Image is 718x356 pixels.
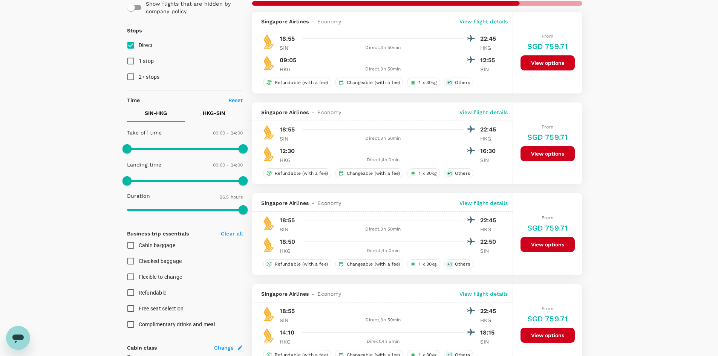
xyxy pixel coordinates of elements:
p: HKG [280,156,299,164]
div: Direct , 3h 50min [303,135,464,142]
span: Singapore Airlines [261,290,309,298]
span: Others [452,79,473,86]
span: Cabin baggage [139,242,175,248]
span: Economy [317,108,341,116]
span: 26.5 hours [220,194,243,200]
span: + 1 [446,170,453,177]
span: Change [214,344,234,351]
strong: Business trip essentials [127,231,189,237]
p: HKG [280,247,299,255]
button: View options [521,55,575,70]
p: 12:30 [280,147,295,156]
span: From [542,124,553,130]
span: Refundable [139,290,167,296]
p: 22:45 [480,125,499,134]
h6: SGD 759.71 [527,131,568,143]
span: Refundable (with a fee) [272,261,331,267]
strong: Cabin class [127,345,157,351]
p: 18:15 [480,328,499,337]
span: Others [452,170,473,177]
span: Changeable (with a fee) [344,170,403,177]
span: Changeable (with a fee) [344,261,403,267]
p: HKG - SIN [203,109,225,117]
h6: SGD 759.71 [527,40,568,52]
p: 09:05 [280,56,297,65]
p: 18:55 [280,125,295,134]
p: SIN [480,247,499,255]
p: View flight details [459,290,508,298]
span: - [309,290,317,298]
span: Economy [317,199,341,207]
img: SQ [261,328,276,343]
div: Direct , 3h 50min [303,316,464,324]
p: SIN [280,226,299,233]
iframe: Button to launch messaging window [6,326,30,350]
span: Refundable (with a fee) [272,79,331,86]
p: SIN [480,66,499,73]
span: Singapore Airlines [261,108,309,116]
p: HKG [480,135,499,142]
p: 18:55 [280,307,295,316]
span: 2+ stops [139,74,160,80]
p: 22:45 [480,216,499,225]
span: Complimentary drinks and meal [139,321,215,327]
p: SIN [280,135,299,142]
div: Direct , 3h 50min [303,226,464,233]
div: Direct , 3h 50min [303,44,464,52]
div: Direct , 4h 5min [303,338,464,345]
p: HKG [280,66,299,73]
p: 12:55 [480,56,499,65]
p: HKG [480,316,499,324]
span: Economy [317,18,341,25]
p: View flight details [459,108,508,116]
span: From [542,215,553,220]
p: SIN - HKG [145,109,167,117]
span: Singapore Airlines [261,18,309,25]
p: 16:30 [480,147,499,156]
p: SIN [280,44,299,52]
div: 1 x 30kg [407,78,440,87]
div: +1Others [444,259,473,269]
h6: SGD 759.71 [527,222,568,234]
p: 18:55 [280,34,295,43]
div: 1 x 30kg [407,168,440,178]
p: HKG [280,338,299,345]
div: +1Others [444,78,473,87]
span: + 1 [446,261,453,267]
div: Changeable (with a fee) [335,78,403,87]
p: Take off time [127,129,162,136]
span: Changeable (with a fee) [344,79,403,86]
span: - [309,18,317,25]
p: SIN [480,156,499,164]
p: Reset [228,96,243,104]
p: HKG [480,226,499,233]
p: Time [127,96,140,104]
span: 1 x 30kg [416,261,439,267]
img: SQ [261,237,276,252]
p: 18:55 [280,216,295,225]
img: SQ [261,146,276,161]
span: Singapore Airlines [261,199,309,207]
span: Others [452,261,473,267]
div: Refundable (with a fee) [263,259,331,269]
p: Clear all [221,230,243,237]
span: 00:00 - 24:00 [213,130,243,136]
p: 14:10 [280,328,295,337]
strong: Stops [127,28,142,34]
p: SIN [480,338,499,345]
div: 1 x 30kg [407,259,440,269]
span: - [309,199,317,207]
img: SQ [261,125,276,140]
span: From [542,306,553,311]
div: Direct , 4h 0min [303,247,464,255]
span: - [309,108,317,116]
span: 1 x 30kg [416,79,439,86]
span: Economy [317,290,341,298]
div: Refundable (with a fee) [263,78,331,87]
span: Direct [139,42,153,48]
button: View options [521,146,575,161]
span: Free seat selection [139,306,184,312]
p: View flight details [459,199,508,207]
h6: SGD 759.71 [527,313,568,325]
p: 22:45 [480,307,499,316]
